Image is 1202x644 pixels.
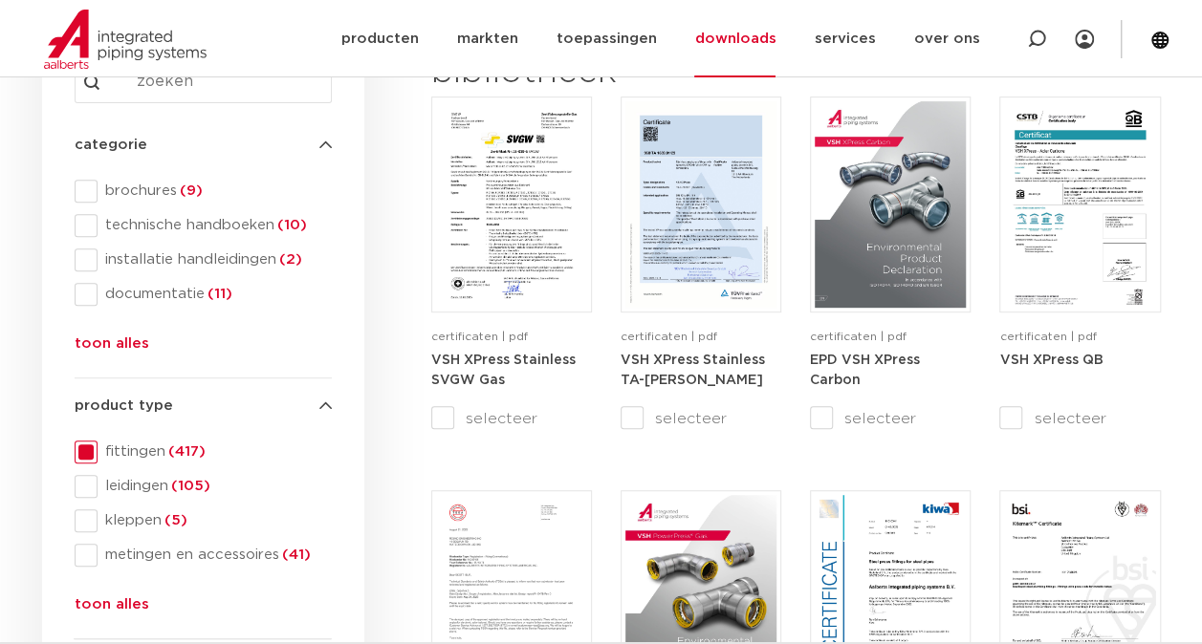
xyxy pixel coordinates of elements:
[75,214,332,237] div: technische handboeken(10)
[75,509,332,532] div: kleppen(5)
[75,134,332,157] h4: categorie
[98,442,332,462] span: fittingen
[98,546,332,565] span: metingen en accessoires
[621,353,765,388] a: VSH XPress Stainless TA-[PERSON_NAME]
[177,183,203,198] span: (9)
[205,287,232,301] span: (11)
[999,331,1096,342] span: certificaten | pdf
[436,101,587,308] img: VSH_XPress_RVS_SVGW_Gas_DE-1-pdf.jpg
[810,354,920,388] strong: EPD VSH XPress Carbon
[75,283,332,306] div: documentatie(11)
[431,353,576,388] a: VSH XPress Stainless SVGW Gas
[98,511,332,530] span: kleppen
[810,407,971,430] label: selecteer
[999,353,1103,367] a: VSH XPress QB
[810,331,907,342] span: certificaten | pdf
[98,285,332,304] span: documentatie
[276,252,302,267] span: (2)
[98,250,332,269] span: installatie handleidingen
[621,407,781,430] label: selecteer
[75,333,149,363] button: toon alles
[999,354,1103,367] strong: VSH XPress QB
[1004,101,1155,308] img: VSH_XPress_CSTB-1-pdf.jpg
[431,331,528,342] span: certificaten | pdf
[431,407,592,430] label: selecteer
[274,218,307,232] span: (10)
[98,182,332,201] span: brochures
[621,354,765,388] strong: VSH XPress Stainless TA-[PERSON_NAME]
[810,353,920,388] a: EPD VSH XPress Carbon
[279,547,311,562] span: (41)
[431,354,576,388] strong: VSH XPress Stainless SVGW Gas
[75,544,332,567] div: metingen en accessoires(41)
[75,248,332,271] div: installatie handleidingen(2)
[162,513,187,527] span: (5)
[621,331,717,342] span: certificaten | pdf
[999,407,1160,430] label: selecteer
[815,101,966,308] img: EPD-VSH-XPress-Carbon-1-pdf.jpg
[165,444,206,459] span: (417)
[75,593,149,624] button: toon alles
[625,101,776,308] img: VSH_XPress_RVS_TA_Luft_2023-1-pdf.jpg
[75,475,332,498] div: leidingen(105)
[98,216,332,235] span: technische handboeken
[75,440,332,463] div: fittingen(417)
[75,180,332,203] div: brochures(9)
[98,477,332,496] span: leidingen
[75,395,332,418] h4: product type
[168,479,210,493] span: (105)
